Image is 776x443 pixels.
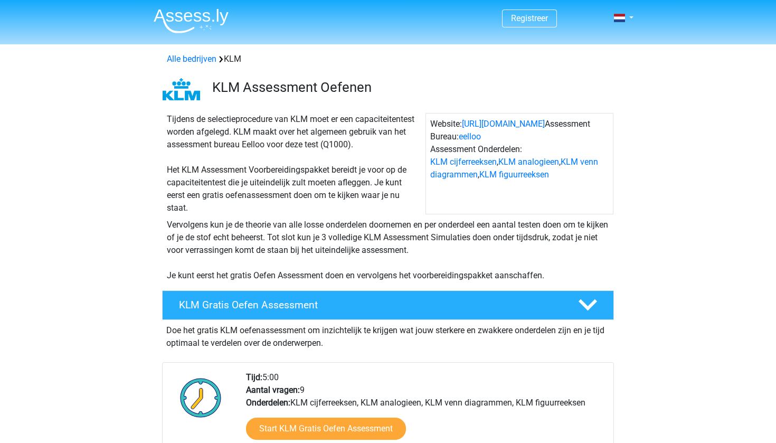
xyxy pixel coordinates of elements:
div: Website: Assessment Bureau: Assessment Onderdelen: , , , [425,113,613,214]
img: Assessly [154,8,229,33]
div: Tijdens de selectieprocedure van KLM moet er een capaciteitentest worden afgelegd. KLM maakt over... [163,113,425,214]
b: Onderdelen: [246,398,290,408]
div: KLM [163,53,613,65]
a: [URL][DOMAIN_NAME] [462,119,545,129]
div: Vervolgens kun je de theorie van alle losse onderdelen doornemen en per onderdeel een aantal test... [163,219,613,282]
div: Doe het gratis KLM oefenassessment om inzichtelijk te krijgen wat jouw sterkere en zwakkere onder... [162,320,614,350]
a: KLM figuurreeksen [479,169,549,180]
a: Alle bedrijven [167,54,216,64]
a: Start KLM Gratis Oefen Assessment [246,418,406,440]
a: KLM Gratis Oefen Assessment [158,290,618,320]
a: eelloo [459,131,481,142]
h3: KLM Assessment Oefenen [212,79,605,96]
a: KLM analogieen [498,157,559,167]
b: Aantal vragen: [246,385,300,395]
img: Klok [174,371,228,424]
h4: KLM Gratis Oefen Assessment [179,299,561,311]
b: Tijd: [246,372,262,382]
a: Registreer [511,13,548,23]
a: KLM cijferreeksen [430,157,497,167]
a: KLM venn diagrammen [430,157,598,180]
